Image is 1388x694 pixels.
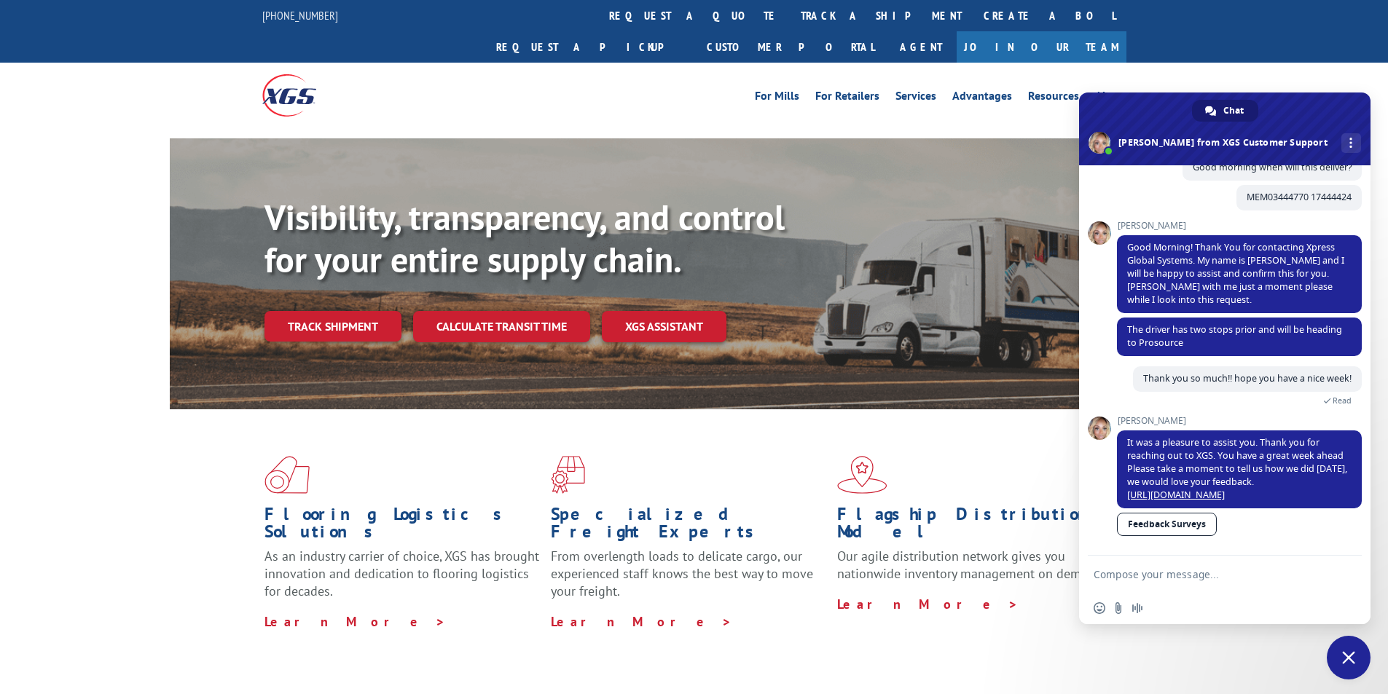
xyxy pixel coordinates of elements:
[485,31,696,63] a: Request a pickup
[1094,602,1105,614] span: Insert an emoji
[837,596,1019,612] a: Learn More >
[551,613,732,630] a: Learn More >
[1127,489,1225,501] a: [URL][DOMAIN_NAME]
[837,548,1105,582] span: Our agile distribution network gives you nationwide inventory management on demand.
[1117,221,1362,231] span: [PERSON_NAME]
[1247,191,1352,203] span: MEM03444770 17444424
[1192,100,1258,122] div: Chat
[1095,90,1126,106] a: About
[264,505,540,548] h1: Flooring Logistics Solutions
[264,456,310,494] img: xgs-icon-total-supply-chain-intelligence-red
[696,31,885,63] a: Customer Portal
[262,8,338,23] a: [PHONE_NUMBER]
[1127,436,1347,501] span: It was a pleasure to assist you. Thank you for reaching out to XGS. You have a great week ahead P...
[264,548,539,599] span: As an industry carrier of choice, XGS has brought innovation and dedication to flooring logistics...
[1094,568,1324,581] textarea: Compose your message...
[551,505,826,548] h1: Specialized Freight Experts
[815,90,879,106] a: For Retailers
[1143,372,1352,385] span: Thank you so much!! hope you have a nice week!
[264,194,785,282] b: Visibility, transparency, and control for your entire supply chain.
[1333,395,1352,406] span: Read
[957,31,1126,63] a: Join Our Team
[602,311,726,342] a: XGS ASSISTANT
[551,456,585,494] img: xgs-icon-focused-on-flooring-red
[895,90,936,106] a: Services
[952,90,1012,106] a: Advantages
[1223,100,1244,122] span: Chat
[1117,416,1362,426] span: [PERSON_NAME]
[264,613,446,630] a: Learn More >
[413,311,590,342] a: Calculate transit time
[755,90,799,106] a: For Mills
[1327,636,1371,679] div: Close chat
[1127,241,1344,306] span: Good Morning! Thank You for contacting Xpress Global Systems. My name is [PERSON_NAME] and I will...
[1132,602,1143,614] span: Audio message
[264,311,401,342] a: Track shipment
[885,31,957,63] a: Agent
[1117,513,1217,536] a: Feedback Surveys
[837,505,1113,548] h1: Flagship Distribution Model
[837,456,887,494] img: xgs-icon-flagship-distribution-model-red
[1341,133,1361,153] div: More channels
[1193,161,1352,173] span: Good morning when will this deliver?
[551,548,826,612] p: From overlength loads to delicate cargo, our experienced staff knows the best way to move your fr...
[1113,602,1124,614] span: Send a file
[1028,90,1079,106] a: Resources
[1127,323,1342,349] span: The driver has two stops prior and will be heading to Prosource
